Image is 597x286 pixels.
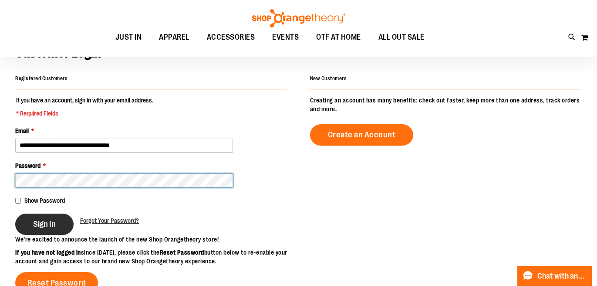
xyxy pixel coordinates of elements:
[160,249,204,256] strong: Reset Password
[272,27,299,47] span: EVENTS
[80,217,139,224] span: Forgot Your Password?
[15,235,299,244] p: We’re excited to announce the launch of the new Shop Orangetheory store!
[207,27,255,47] span: ACCESSORIES
[15,248,299,266] p: since [DATE], please click the button below to re-enable your account and gain access to our bran...
[80,216,139,225] a: Forgot Your Password?
[15,127,29,134] span: Email
[310,75,347,82] strong: New Customers
[15,75,67,82] strong: Registered Customers
[15,162,40,169] span: Password
[328,130,396,140] span: Create an Account
[33,219,56,229] span: Sign In
[537,272,587,280] span: Chat with an Expert
[15,249,81,256] strong: If you have not logged in
[159,27,189,47] span: APPAREL
[16,109,153,118] span: * Required Fields
[251,9,347,27] img: Shop Orangetheory
[15,214,74,235] button: Sign In
[517,266,592,286] button: Chat with an Expert
[316,27,361,47] span: OTF AT HOME
[310,124,414,146] a: Create an Account
[378,27,425,47] span: ALL OUT SALE
[15,96,154,118] legend: If you have an account, sign in with your email address.
[115,27,142,47] span: JUST IN
[24,197,65,204] span: Show Password
[310,96,582,113] p: Creating an account has many benefits: check out faster, keep more than one address, track orders...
